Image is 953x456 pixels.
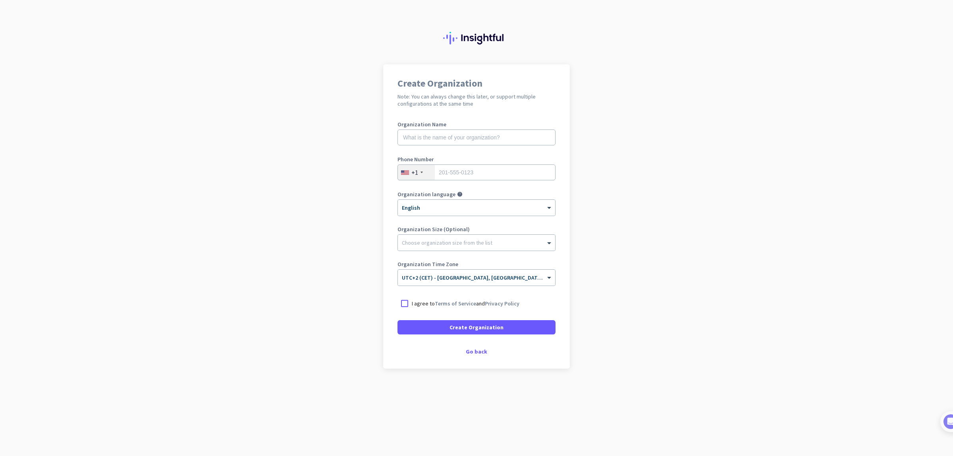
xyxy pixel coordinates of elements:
[485,300,519,307] a: Privacy Policy
[397,349,556,354] div: Go back
[412,299,519,307] p: I agree to and
[397,320,556,334] button: Create Organization
[411,168,418,176] div: +1
[457,191,463,197] i: help
[443,32,510,44] img: Insightful
[397,261,556,267] label: Organization Time Zone
[397,226,556,232] label: Organization Size (Optional)
[397,129,556,145] input: What is the name of your organization?
[397,79,556,88] h1: Create Organization
[397,122,556,127] label: Organization Name
[449,323,504,331] span: Create Organization
[397,157,556,162] label: Phone Number
[397,93,556,107] h2: Note: You can always change this later, or support multiple configurations at the same time
[397,164,556,180] input: 201-555-0123
[435,300,476,307] a: Terms of Service
[397,191,455,197] label: Organization language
